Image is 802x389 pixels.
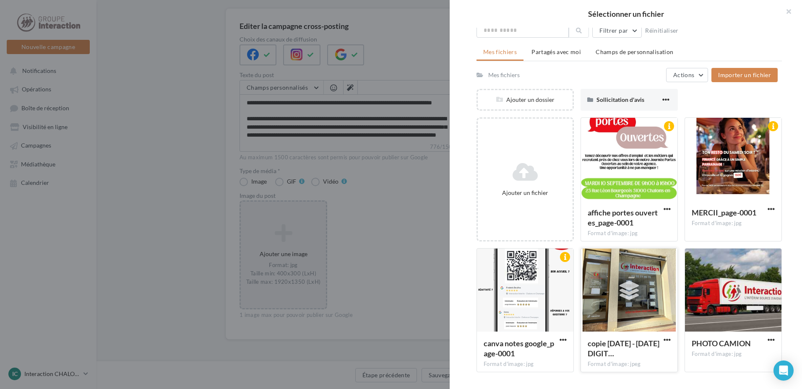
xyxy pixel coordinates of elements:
button: Filtrer par [592,23,642,38]
div: Mes fichiers [488,71,520,79]
span: PHOTO CAMION [692,339,751,348]
button: Importer un fichier [711,68,778,82]
h2: Sélectionner un fichier [463,10,789,18]
span: Mes fichiers [483,48,517,55]
span: Champs de personnalisation [596,48,673,55]
div: Format d'image: jpg [692,220,775,227]
span: Importer un fichier [718,71,771,78]
button: Actions [666,68,708,82]
div: Open Intercom Messenger [773,360,794,381]
span: MERCII_page-0001 [692,208,756,217]
span: Partagés avec moi [531,48,581,55]
div: Ajouter un fichier [481,189,569,197]
div: Format d'image: jpg [692,350,775,358]
span: Actions [673,71,694,78]
span: copie 27-06-2025 - 2023-11-24 DIGITALEO Visuel neutre-100 [588,339,659,358]
span: canva notes google_page-0001 [484,339,554,358]
span: Sollicitation d'avis [596,96,644,103]
div: Format d'image: jpg [484,360,567,368]
div: Format d'image: jpeg [588,360,671,368]
div: Ajouter un dossier [478,96,573,104]
button: Réinitialiser [642,26,682,36]
span: affiche portes ouvertes_page-0001 [588,208,658,227]
div: Format d'image: jpg [588,230,671,237]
